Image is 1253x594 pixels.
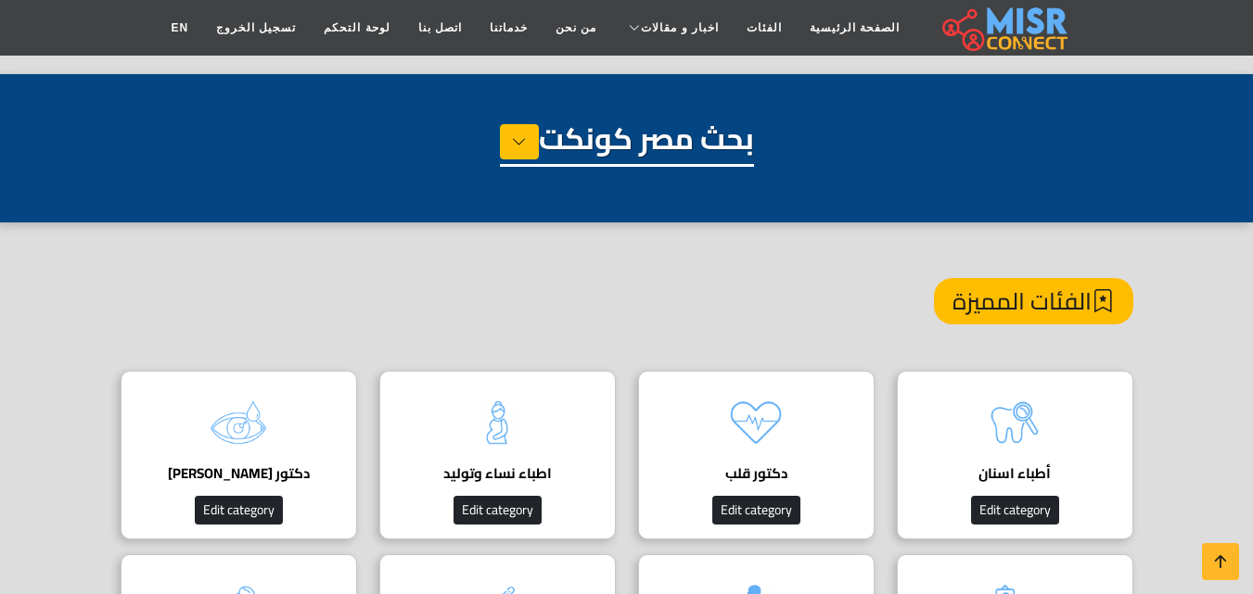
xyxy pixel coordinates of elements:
[157,10,202,45] a: EN
[978,385,1052,460] img: k714wZmFaHWIHbCst04N.png
[712,496,800,524] button: Edit category
[109,371,368,539] a: دكتور [PERSON_NAME] Edit category
[476,10,542,45] a: خدماتنا
[408,465,587,482] h4: اطباء نساء وتوليد
[460,385,534,460] img: tQBIxbFzDjHNxea4mloJ.png
[542,10,610,45] a: من نحن
[796,10,914,45] a: الصفحة الرئيسية
[149,465,328,482] h4: دكتور [PERSON_NAME]
[641,19,719,36] span: اخبار و مقالات
[719,385,793,460] img: kQgAgBbLbYzX17DbAKQs.png
[195,496,283,524] button: Edit category
[667,465,846,482] h4: دكتور قلب
[404,10,476,45] a: اتصل بنا
[500,120,754,167] h1: بحث مصر كونكت
[886,371,1144,539] a: أطباء اسنان Edit category
[942,5,1067,51] img: main.misr_connect
[454,496,542,524] button: Edit category
[934,278,1133,324] h4: الفئات المميزة
[310,10,403,45] a: لوحة التحكم
[926,465,1105,482] h4: أطباء اسنان
[971,496,1059,524] button: Edit category
[201,385,275,460] img: O3vASGqC8OE0Zbp7R2Y3.png
[610,10,733,45] a: اخبار و مقالات
[202,10,310,45] a: تسجيل الخروج
[733,10,796,45] a: الفئات
[368,371,627,539] a: اطباء نساء وتوليد Edit category
[627,371,886,539] a: دكتور قلب Edit category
